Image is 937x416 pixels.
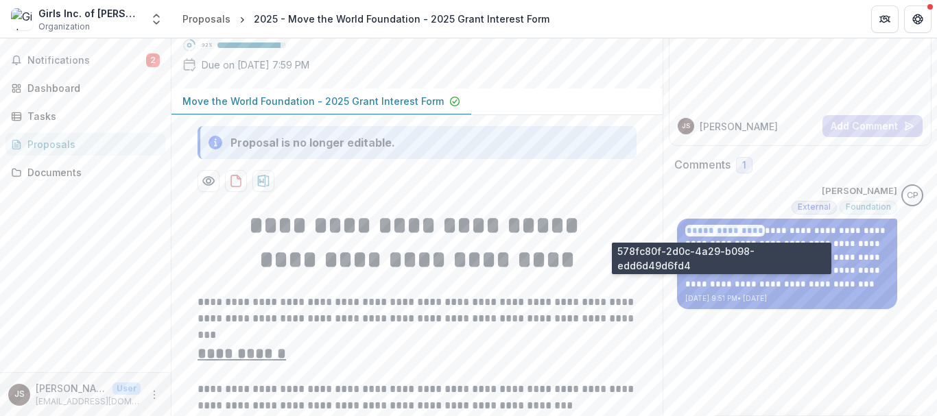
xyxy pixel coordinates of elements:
[5,161,165,184] a: Documents
[5,77,165,99] a: Dashboard
[202,58,309,72] p: Due on [DATE] 7:59 PM
[27,137,154,151] div: Proposals
[38,6,141,21] div: Girls Inc. of [PERSON_NAME]
[146,53,160,67] span: 2
[685,293,889,304] p: [DATE] 9:51 PM • [DATE]
[177,9,236,29] a: Proposals
[822,115,923,137] button: Add Comment
[146,387,163,403] button: More
[871,5,899,33] button: Partners
[742,160,746,171] span: 1
[38,21,90,33] span: Organization
[254,12,549,26] div: 2025 - Move the World Foundation - 2025 Grant Interest Form
[252,170,274,192] button: download-proposal
[182,12,230,26] div: Proposals
[36,395,141,408] p: [EMAIL_ADDRESS][DOMAIN_NAME]
[27,165,154,180] div: Documents
[182,94,444,108] p: Move the World Foundation - 2025 Grant Interest Form
[36,381,107,395] p: [PERSON_NAME]
[27,81,154,95] div: Dashboard
[177,9,555,29] nav: breadcrumb
[907,191,918,200] div: Christina Pappas
[5,105,165,127] a: Tasks
[112,382,141,395] p: User
[5,49,165,71] button: Notifications2
[147,5,166,33] button: Open entity switcher
[202,40,212,50] p: 92 %
[700,119,778,134] p: [PERSON_NAME]
[27,55,146,66] span: Notifications
[682,123,690,130] div: Jamie Spallino
[822,184,897,198] p: [PERSON_NAME]
[198,170,220,192] button: Preview 9775a34e-4a19-48cd-b98b-4e50ef6d4c7c-0.pdf
[230,134,395,151] div: Proposal is no longer editable.
[5,133,165,156] a: Proposals
[27,109,154,123] div: Tasks
[798,202,831,212] span: External
[225,170,247,192] button: download-proposal
[904,5,932,33] button: Get Help
[11,8,33,30] img: Girls Inc. of Lynn
[846,202,891,212] span: Foundation
[674,158,731,171] h2: Comments
[14,390,25,399] div: Jamie Spallino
